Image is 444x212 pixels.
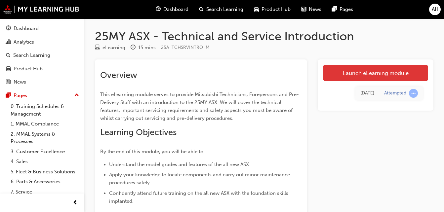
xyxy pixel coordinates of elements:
a: 7. Service [8,187,82,197]
div: Product Hub [14,65,43,73]
span: Pages [340,6,353,13]
span: Apply your knowledge to locate components and carry out minor maintenance procedures safely [109,172,291,186]
span: news-icon [6,79,11,85]
button: AH [429,4,441,15]
span: news-icon [301,5,306,14]
div: 15 mins [138,44,156,52]
a: pages-iconPages [327,3,358,16]
span: chart-icon [6,39,11,45]
span: Learning resource code [161,45,210,50]
div: Search Learning [13,52,50,59]
a: Analytics [3,36,82,48]
span: By the end of this module, you will be able to: [100,149,205,155]
div: Analytics [14,38,34,46]
span: Understand the model grades and features of the all new ASX [109,161,249,167]
a: 3. Customer Excellence [8,147,82,157]
span: Dashboard [163,6,188,13]
a: 2. MMAL Systems & Processes [8,129,82,147]
a: 4. Sales [8,157,82,167]
a: Dashboard [3,22,82,35]
span: prev-icon [73,199,78,207]
span: News [309,6,321,13]
a: Launch eLearning module [323,65,428,81]
img: mmal [3,5,79,14]
a: 0. Training Schedules & Management [8,101,82,119]
span: Confidently attend future training on the all new ASX with the foundation skills implanted. [109,190,290,204]
span: Overview [100,70,137,80]
button: Pages [3,89,82,102]
span: Search Learning [206,6,243,13]
span: car-icon [254,5,259,14]
span: guage-icon [156,5,161,14]
span: AH [432,6,438,13]
span: up-icon [74,91,79,100]
div: Type [95,44,125,52]
a: news-iconNews [296,3,327,16]
button: DashboardAnalyticsSearch LearningProduct HubNews [3,21,82,89]
span: pages-icon [332,5,337,14]
a: guage-iconDashboard [150,3,194,16]
a: Product Hub [3,63,82,75]
span: Learning Objectives [100,127,177,137]
a: 6. Parts & Accessories [8,177,82,187]
span: learningResourceType_ELEARNING-icon [95,45,100,51]
span: guage-icon [6,26,11,32]
div: Pages [14,92,27,99]
a: 5. Fleet & Business Solutions [8,167,82,177]
h1: 25MY ASX - Technical and Service Introduction [95,29,433,44]
a: search-iconSearch Learning [194,3,249,16]
div: News [14,78,26,86]
span: clock-icon [131,45,136,51]
a: News [3,76,82,88]
span: learningRecordVerb_ATTEMPT-icon [409,89,418,98]
span: search-icon [6,53,11,58]
span: This eLearning module serves to provide Mitsubishi Technicians, Forepersons and Pre-Delivery Staf... [100,91,299,121]
a: 1. MMAL Compliance [8,119,82,129]
span: pages-icon [6,93,11,99]
div: Attempted [384,90,406,96]
a: Search Learning [3,49,82,61]
span: car-icon [6,66,11,72]
div: Dashboard [14,25,39,32]
div: eLearning [102,44,125,52]
a: car-iconProduct Hub [249,3,296,16]
div: Duration [131,44,156,52]
span: Product Hub [262,6,291,13]
div: Wed Sep 17 2025 07:27:31 GMT+1000 (Australian Eastern Standard Time) [360,89,374,97]
span: search-icon [199,5,204,14]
